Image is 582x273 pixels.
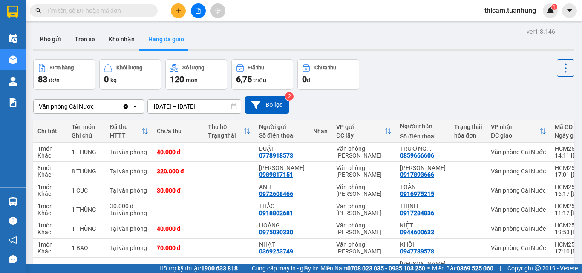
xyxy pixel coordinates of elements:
[37,184,63,190] div: 1 món
[106,120,153,143] th: Toggle SortBy
[110,77,117,83] span: kg
[259,241,305,248] div: NHẬT
[491,244,546,251] div: Văn phòng Cái Nước
[426,145,432,152] span: ...
[400,241,446,248] div: KHÔI
[72,124,101,130] div: Tên món
[336,241,392,255] div: Văn phòng [PERSON_NAME]
[400,203,446,210] div: THỊNH
[259,264,305,270] div: THÀNH
[336,184,392,197] div: Văn phòng [PERSON_NAME]
[39,102,94,111] div: Văn phòng Cái Nước
[285,92,294,101] sup: 2
[110,203,148,210] div: 30.000 đ
[562,3,577,18] button: caret-down
[527,27,555,36] div: ver 1.8.146
[99,59,161,90] button: Khối lượng0kg
[307,77,310,83] span: đ
[110,225,148,232] div: Tại văn phòng
[37,248,63,255] div: Khác
[9,98,17,107] img: solution-icon
[122,103,129,110] svg: Clear value
[110,132,141,139] div: HTTT
[259,203,305,210] div: THẢO
[302,74,307,84] span: 0
[259,190,293,197] div: 0972608466
[157,149,199,155] div: 40.000 đ
[491,187,546,194] div: Văn phòng Cái Nước
[208,124,244,130] div: Thu hộ
[201,265,238,272] strong: 1900 633 818
[110,149,148,155] div: Tại văn phòng
[314,65,336,71] div: Chưa thu
[33,59,95,90] button: Đơn hàng83đơn
[313,128,328,135] div: Nhãn
[72,206,101,213] div: 1 THÙNG
[176,8,182,14] span: plus
[259,132,305,139] div: Số điện thoại
[491,168,546,175] div: Văn phòng Cái Nước
[171,3,186,18] button: plus
[170,74,184,84] span: 120
[110,210,148,216] div: Tại văn phòng
[400,123,446,129] div: Người nhận
[487,120,550,143] th: Toggle SortBy
[500,264,501,273] span: |
[47,6,147,15] input: Tìm tên, số ĐT hoặc mã đơn
[336,124,385,130] div: VP gửi
[400,133,446,140] div: Số điện thoại
[400,248,434,255] div: 0947789578
[7,6,18,18] img: logo-vxr
[37,222,63,229] div: 1 món
[236,74,252,84] span: 6,75
[110,244,148,251] div: Tại văn phòng
[336,132,385,139] div: ĐC lấy
[195,8,201,14] span: file-add
[9,34,17,43] img: warehouse-icon
[245,96,289,114] button: Bộ lọc
[38,74,47,84] span: 83
[336,145,392,159] div: Văn phòng [PERSON_NAME]
[9,77,17,86] img: warehouse-icon
[336,203,392,216] div: Văn phòng [PERSON_NAME]
[33,29,68,49] button: Kho gửi
[427,267,430,270] span: ⚪️
[553,4,556,10] span: 1
[72,244,101,251] div: 1 BAO
[547,7,554,14] img: icon-new-feature
[157,168,199,175] div: 320.000 đ
[535,265,541,271] span: copyright
[157,244,199,251] div: 70.000 đ
[104,74,109,84] span: 0
[566,7,573,14] span: caret-down
[37,145,63,152] div: 1 món
[252,264,318,273] span: Cung cấp máy in - giấy in:
[9,217,17,225] span: question-circle
[454,132,482,139] div: hóa đơn
[259,184,305,190] div: ÁNH
[259,222,305,229] div: HOÀNG
[400,229,434,236] div: 0944600633
[116,65,142,71] div: Khối lượng
[259,229,293,236] div: 0975030330
[491,132,539,139] div: ĐC giao
[37,203,63,210] div: 1 món
[191,3,206,18] button: file-add
[110,187,148,194] div: Tại văn phòng
[157,187,199,194] div: 30.000 đ
[49,77,60,83] span: đơn
[457,265,493,272] strong: 0369 525 060
[9,55,17,64] img: warehouse-icon
[9,236,17,244] span: notification
[491,149,546,155] div: Văn phòng Cái Nước
[259,124,305,130] div: Người gửi
[37,264,63,270] div: 1 món
[244,264,245,273] span: |
[259,152,293,159] div: 0778918573
[186,77,198,83] span: món
[347,265,425,272] strong: 0708 023 035 - 0935 103 250
[37,210,63,216] div: Khác
[110,124,141,130] div: Đã thu
[37,164,63,171] div: 8 món
[478,5,543,16] span: thicam.tuanhung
